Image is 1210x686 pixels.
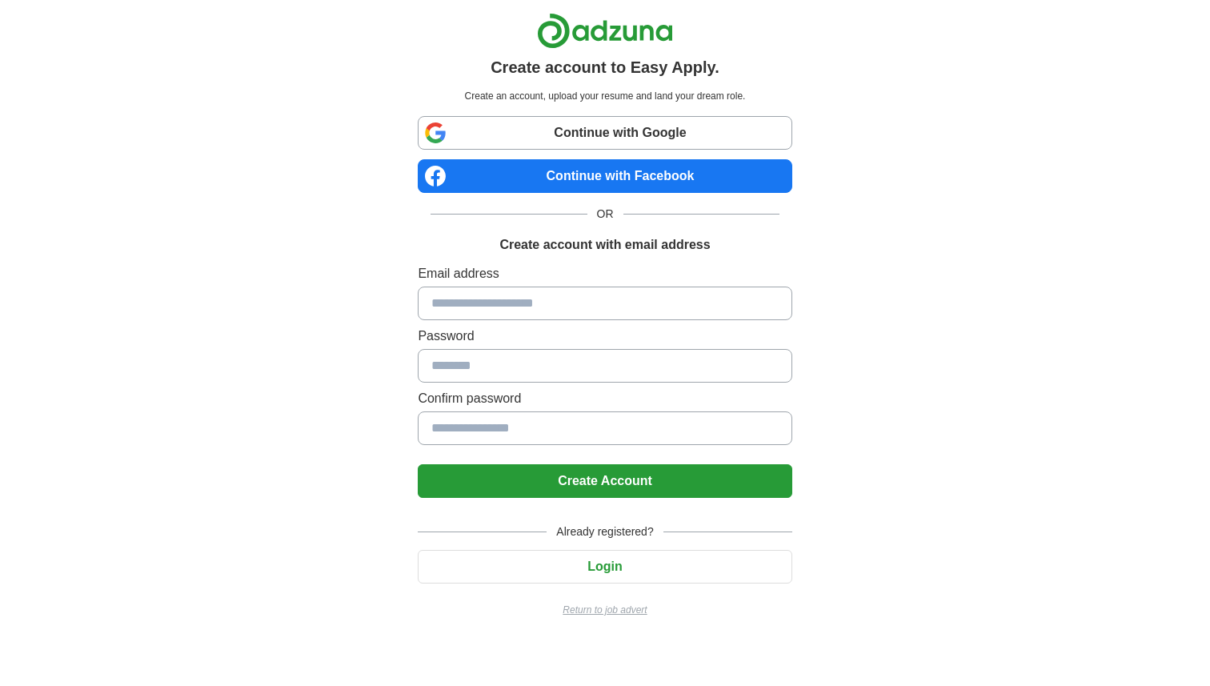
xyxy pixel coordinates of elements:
[418,116,791,150] a: Continue with Google
[537,13,673,49] img: Adzuna logo
[418,603,791,617] a: Return to job advert
[418,389,791,408] label: Confirm password
[418,327,791,346] label: Password
[421,89,788,103] p: Create an account, upload your resume and land your dream role.
[418,464,791,498] button: Create Account
[418,159,791,193] a: Continue with Facebook
[587,206,623,223] span: OR
[418,560,791,573] a: Login
[499,235,710,255] h1: Create account with email address
[418,550,791,584] button: Login
[547,524,663,540] span: Already registered?
[418,264,791,283] label: Email address
[491,55,719,79] h1: Create account to Easy Apply.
